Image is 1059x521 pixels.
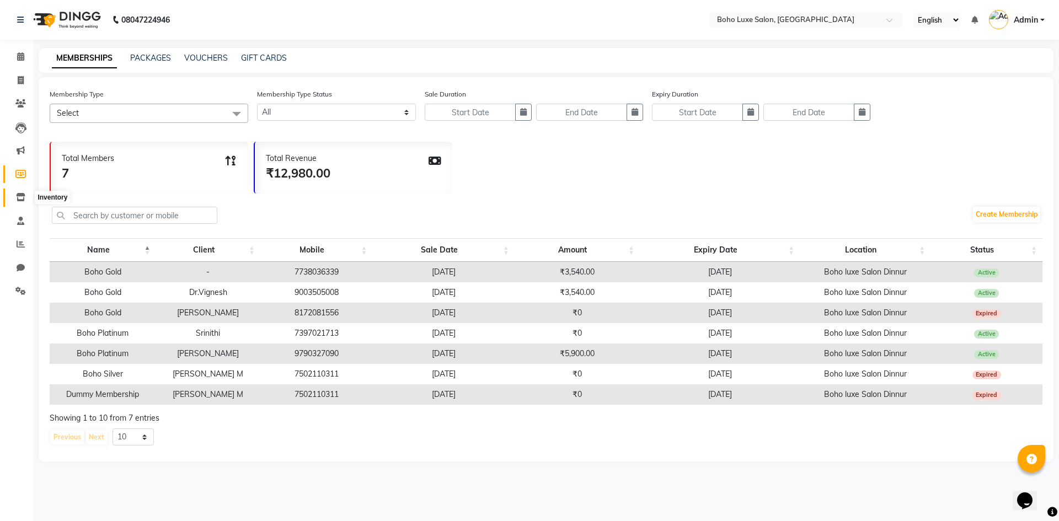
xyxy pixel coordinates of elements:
[373,238,515,262] th: Sale Date: activate to sort column ascending
[156,262,261,282] td: -
[52,207,217,224] input: Search by customer or mobile
[62,153,114,164] div: Total Members
[184,53,228,63] a: VOUCHERS
[515,282,640,303] td: ₹3,540.00
[1014,14,1038,26] span: Admin
[515,364,640,384] td: ₹0
[51,429,84,445] button: Previous
[972,370,1001,379] span: Expired
[266,164,330,182] div: ₹12,980.00
[50,323,156,343] td: Boho Platinum
[930,238,1042,262] th: Status: activate to sort column ascending
[260,238,373,262] th: Mobile: activate to sort column ascending
[35,191,70,204] div: Inventory
[50,343,156,364] td: Boho Platinum
[156,323,261,343] td: Srinithi
[260,384,373,405] td: 7502110311
[640,238,800,262] th: Expiry Date: activate to sort column ascending
[156,384,261,405] td: [PERSON_NAME] M
[260,282,373,303] td: 9003505008
[373,262,515,282] td: [DATE]
[62,164,114,182] div: 7
[156,282,261,303] td: Dr.Vignesh
[974,268,999,277] span: Active
[640,262,800,282] td: [DATE]
[652,89,698,99] label: Expiry Duration
[373,282,515,303] td: [DATE]
[640,343,800,364] td: [DATE]
[50,282,156,303] td: Boho Gold
[972,309,1001,318] span: Expired
[800,323,930,343] td: Boho luxe Salon Dinnur
[50,364,156,384] td: Boho Silver
[515,262,640,282] td: ₹3,540.00
[800,262,930,282] td: Boho luxe Salon Dinnur
[800,282,930,303] td: Boho luxe Salon Dinnur
[373,343,515,364] td: [DATE]
[800,303,930,323] td: Boho luxe Salon Dinnur
[50,262,156,282] td: Boho Gold
[260,323,373,343] td: 7397021713
[156,364,261,384] td: [PERSON_NAME] M
[241,53,287,63] a: GIFT CARDS
[974,289,999,298] span: Active
[972,391,1001,400] span: Expired
[373,384,515,405] td: [DATE]
[973,207,1040,222] a: Create Membership
[266,153,330,164] div: Total Revenue
[121,4,170,35] b: 08047224946
[1013,477,1048,510] iframe: chat widget
[515,343,640,364] td: ₹5,900.00
[50,412,1042,424] div: Showing 1 to 10 from 7 entries
[50,238,156,262] th: Name: activate to sort column descending
[763,104,854,121] input: End Date
[50,384,156,405] td: Dummy Membership
[156,238,261,262] th: Client: activate to sort column ascending
[515,303,640,323] td: ₹0
[640,364,800,384] td: [DATE]
[52,49,117,68] a: MEMBERSHIPS
[28,4,104,35] img: logo
[373,323,515,343] td: [DATE]
[425,89,466,99] label: Sale Duration
[640,282,800,303] td: [DATE]
[86,429,107,445] button: Next
[260,343,373,364] td: 9790327090
[50,89,104,99] label: Membership Type
[640,323,800,343] td: [DATE]
[373,364,515,384] td: [DATE]
[156,303,261,323] td: [PERSON_NAME]
[57,108,79,118] span: Select
[260,364,373,384] td: 7502110311
[50,303,156,323] td: Boho Gold
[515,238,640,262] th: Amount: activate to sort column ascending
[640,303,800,323] td: [DATE]
[652,104,743,121] input: Start Date
[515,323,640,343] td: ₹0
[989,10,1008,29] img: Admin
[260,303,373,323] td: 8172081556
[156,343,261,364] td: [PERSON_NAME]
[974,330,999,339] span: Active
[800,343,930,364] td: Boho luxe Salon Dinnur
[515,384,640,405] td: ₹0
[260,262,373,282] td: 7738036339
[974,350,999,359] span: Active
[536,104,627,121] input: End Date
[800,238,930,262] th: Location: activate to sort column ascending
[800,384,930,405] td: Boho luxe Salon Dinnur
[425,104,516,121] input: Start Date
[130,53,171,63] a: PACKAGES
[257,89,332,99] label: Membership Type Status
[800,364,930,384] td: Boho luxe Salon Dinnur
[640,384,800,405] td: [DATE]
[373,303,515,323] td: [DATE]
